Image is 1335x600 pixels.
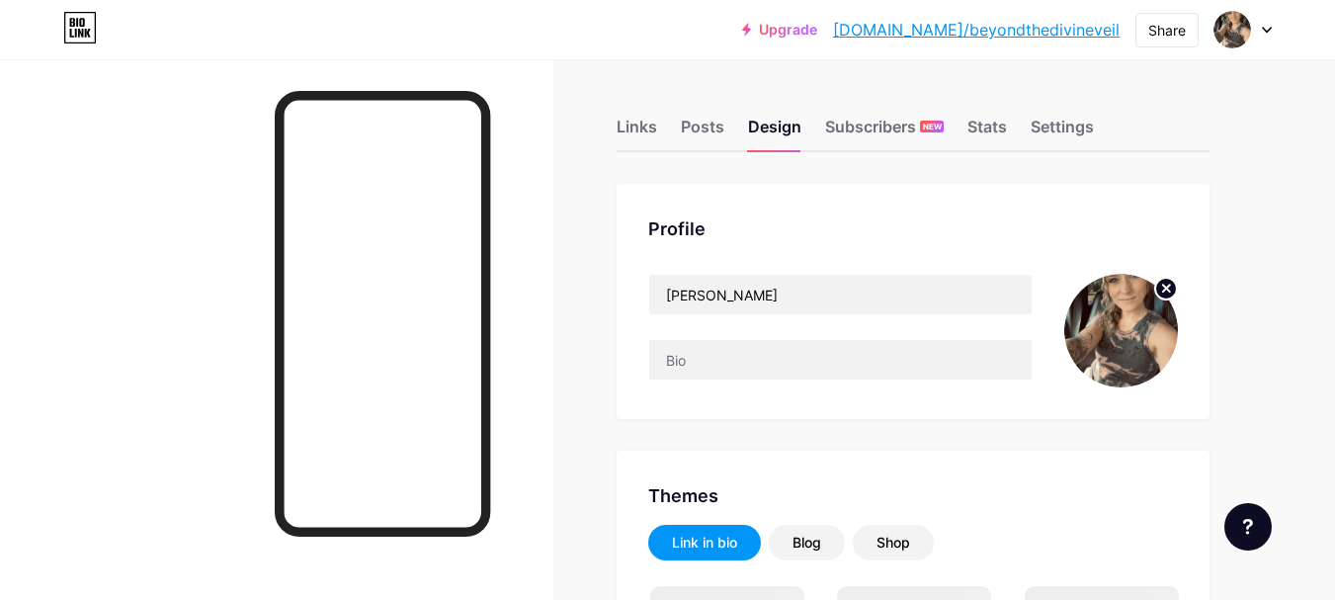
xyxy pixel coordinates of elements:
a: Upgrade [742,22,817,38]
div: Themes [648,482,1178,509]
div: Shop [876,533,910,553]
div: Blog [793,533,821,553]
div: Profile [648,215,1178,242]
img: beyondthedivineveil [1213,11,1251,48]
a: [DOMAIN_NAME]/beyondthedivineveil [833,18,1120,42]
div: Posts [681,115,724,150]
div: Link in bio [672,533,737,553]
input: Bio [649,340,1032,380]
div: Share [1148,20,1186,41]
img: beyondthedivineveil [1064,274,1178,387]
input: Name [649,275,1032,314]
div: Subscribers [825,115,944,150]
div: Links [617,115,657,150]
span: NEW [923,121,942,132]
div: Settings [1031,115,1094,150]
div: Stats [967,115,1007,150]
div: Design [748,115,801,150]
